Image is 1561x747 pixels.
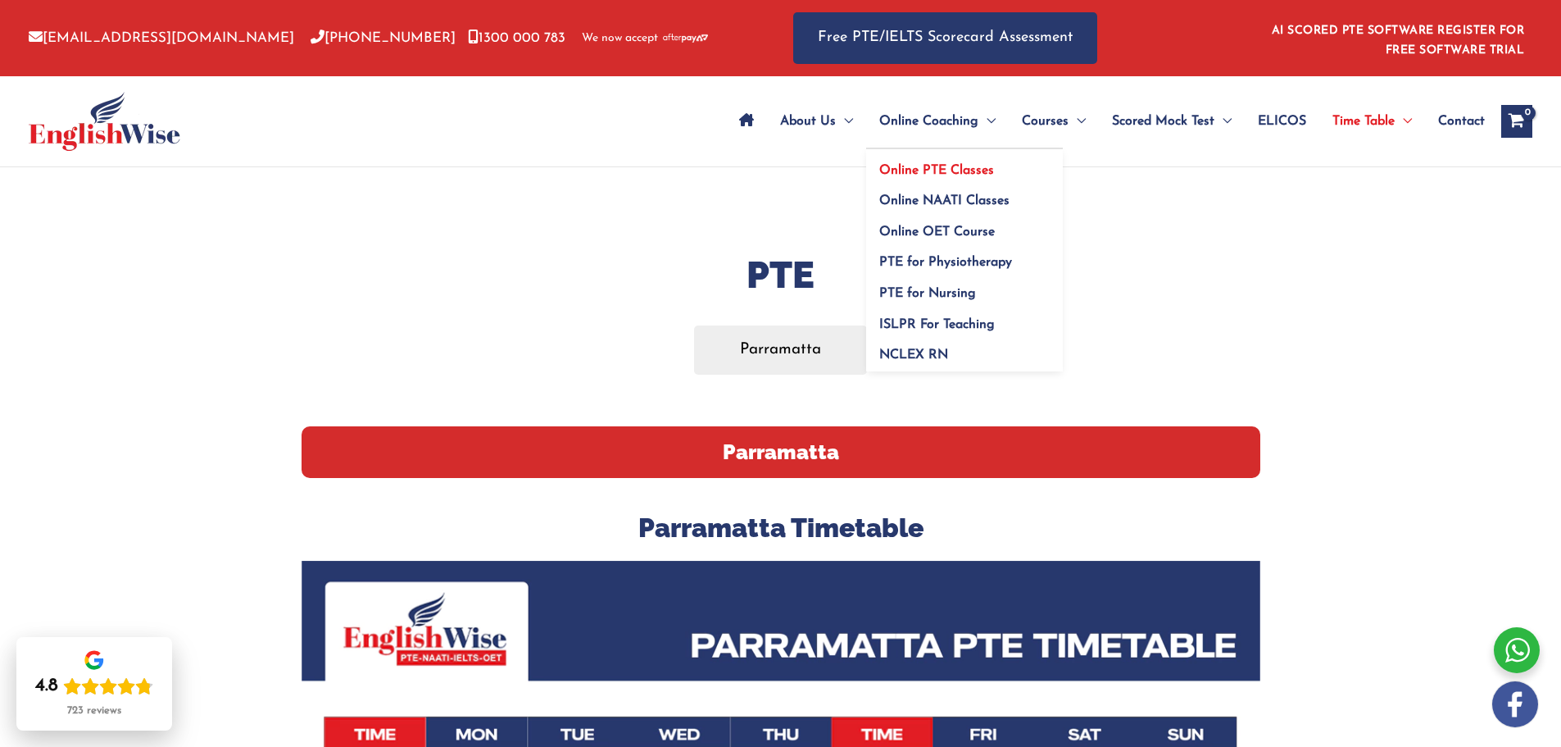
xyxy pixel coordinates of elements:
[1438,93,1485,150] span: Contact
[793,12,1097,64] a: Free PTE/IELTS Scorecard Assessment
[1262,11,1532,65] aside: Header Widget 1
[866,335,1063,372] a: NCLEX RN
[780,93,836,150] span: About Us
[1272,25,1525,57] a: AI SCORED PTE SOFTWARE REGISTER FOR FREE SOFTWARE TRIAL
[1492,681,1538,727] img: white-facebook.png
[1245,93,1319,150] a: ELICOS
[29,92,180,151] img: cropped-ew-logo
[1069,93,1086,150] span: Menu Toggle
[35,675,153,698] div: Rating: 4.8 out of 5
[879,348,948,362] span: NCLEX RN
[866,242,1063,273] a: PTE for Physiotherapy
[866,273,1063,304] a: PTE for Nursing
[866,180,1063,212] a: Online NAATI Classes
[1425,93,1485,150] a: Contact
[302,511,1260,545] h3: Parramatta Timetable
[1009,93,1099,150] a: CoursesMenu Toggle
[1332,93,1395,150] span: Time Table
[879,318,995,331] span: ISLPR For Teaching
[879,194,1010,207] span: Online NAATI Classes
[311,31,456,45] a: [PHONE_NUMBER]
[978,93,996,150] span: Menu Toggle
[694,326,867,374] a: Parramatta
[767,93,866,150] a: About UsMenu Toggle
[726,93,1485,150] nav: Site Navigation: Main Menu
[302,426,1260,478] h2: Parramatta
[29,31,294,45] a: [EMAIL_ADDRESS][DOMAIN_NAME]
[468,31,565,45] a: 1300 000 783
[1501,105,1532,138] a: View Shopping Cart, empty
[1258,93,1306,150] span: ELICOS
[879,256,1012,269] span: PTE for Physiotherapy
[1099,93,1245,150] a: Scored Mock TestMenu Toggle
[35,675,58,698] div: 4.8
[866,303,1063,335] a: ISLPR For Teaching
[67,704,121,717] div: 723 reviews
[1319,93,1425,150] a: Time TableMenu Toggle
[1214,93,1232,150] span: Menu Toggle
[1395,93,1412,150] span: Menu Toggle
[866,149,1063,180] a: Online PTE Classes
[879,164,994,177] span: Online PTE Classes
[879,93,978,150] span: Online Coaching
[1022,93,1069,150] span: Courses
[663,34,708,43] img: Afterpay-Logo
[866,93,1009,150] a: Online CoachingMenu Toggle
[879,225,995,239] span: Online OET Course
[582,30,658,47] span: We now accept
[836,93,853,150] span: Menu Toggle
[866,211,1063,242] a: Online OET Course
[879,287,976,300] span: PTE for Nursing
[1112,93,1214,150] span: Scored Mock Test
[302,249,1260,301] h1: PTE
